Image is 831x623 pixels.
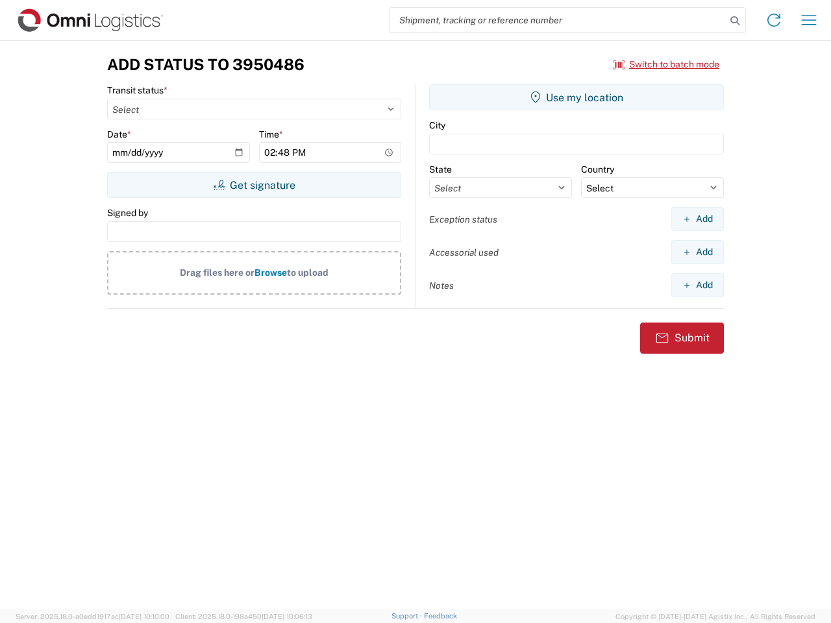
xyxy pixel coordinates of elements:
[16,613,169,620] span: Server: 2025.18.0-a0edd1917ac
[390,8,726,32] input: Shipment, tracking or reference number
[640,323,724,354] button: Submit
[107,55,304,74] h3: Add Status to 3950486
[429,280,454,291] label: Notes
[259,128,283,140] label: Time
[429,119,445,131] label: City
[671,240,724,264] button: Add
[391,612,424,620] a: Support
[175,613,312,620] span: Client: 2025.18.0-198a450
[254,267,287,278] span: Browse
[107,207,148,219] label: Signed by
[614,54,719,75] button: Switch to batch mode
[119,613,169,620] span: [DATE] 10:10:00
[615,611,815,622] span: Copyright © [DATE]-[DATE] Agistix Inc., All Rights Reserved
[180,267,254,278] span: Drag files here or
[429,247,499,258] label: Accessorial used
[287,267,329,278] span: to upload
[107,172,401,198] button: Get signature
[424,612,457,620] a: Feedback
[429,84,724,110] button: Use my location
[671,273,724,297] button: Add
[107,128,131,140] label: Date
[671,207,724,231] button: Add
[429,164,452,175] label: State
[581,164,614,175] label: Country
[262,613,312,620] span: [DATE] 10:06:13
[107,84,167,96] label: Transit status
[429,214,497,225] label: Exception status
